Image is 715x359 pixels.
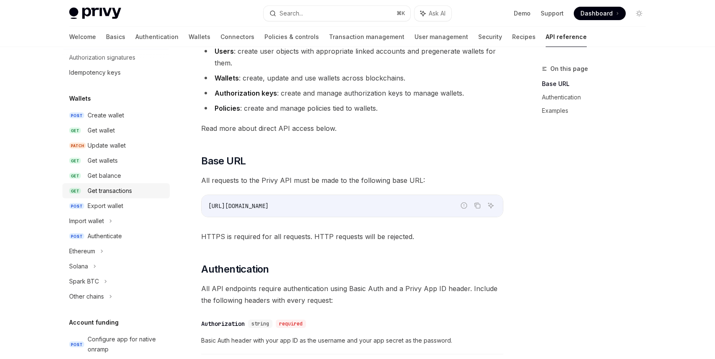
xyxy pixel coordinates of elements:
[69,216,104,226] div: Import wallet
[542,91,653,104] a: Authentication
[429,9,446,18] span: Ask AI
[550,64,588,74] span: On this page
[135,27,179,47] a: Authentication
[512,27,536,47] a: Recipes
[459,200,469,211] button: Report incorrect code
[69,112,84,119] span: POST
[201,122,503,134] span: Read more about direct API access below.
[189,27,210,47] a: Wallets
[201,72,503,84] li: : create, update and use wallets across blockchains.
[201,154,246,168] span: Base URL
[414,27,468,47] a: User management
[215,47,234,55] strong: Users
[201,263,269,276] span: Authentication
[201,174,503,186] span: All requests to the Privy API must be made to the following base URL:
[88,140,126,151] div: Update wallet
[69,276,99,286] div: Spark BTC
[396,10,405,17] span: ⌘ K
[546,27,587,47] a: API reference
[106,27,125,47] a: Basics
[472,200,483,211] button: Copy the contents from the code block
[69,317,119,328] h5: Account funding
[542,104,653,117] a: Examples
[62,108,170,123] a: POSTCreate wallet
[88,231,122,241] div: Authenticate
[201,231,503,242] span: HTTPS is required for all requests. HTTP requests will be rejected.
[69,94,91,104] h5: Wallets
[88,110,124,120] div: Create wallet
[88,171,121,181] div: Get balance
[478,27,502,47] a: Security
[69,127,81,134] span: GET
[62,332,170,357] a: POSTConfigure app for native onramp
[201,283,503,306] span: All API endpoints require authentication using Basic Auth and a Privy App ID header. Include the ...
[251,320,269,327] span: string
[201,102,503,114] li: : create and manage policies tied to wallets.
[220,27,254,47] a: Connectors
[215,74,239,82] strong: Wallets
[485,200,496,211] button: Ask AI
[201,45,503,69] li: : create user objects with appropriate linked accounts and pregenerate wallets for them.
[541,9,564,18] a: Support
[580,9,613,18] span: Dashboard
[514,9,531,18] a: Demo
[69,261,88,271] div: Solana
[215,89,277,97] strong: Authorization keys
[62,123,170,138] a: GETGet wallet
[574,7,626,20] a: Dashboard
[329,27,404,47] a: Transaction management
[264,27,319,47] a: Policies & controls
[69,68,121,78] div: Idempotency keys
[69,203,84,209] span: POST
[69,173,81,179] span: GET
[414,6,451,21] button: Ask AI
[69,246,95,256] div: Ethereum
[69,27,96,47] a: Welcome
[215,104,240,112] strong: Policies
[264,6,410,21] button: Search...⌘K
[69,291,104,302] div: Other chains
[208,202,269,210] span: [URL][DOMAIN_NAME]
[542,77,653,91] a: Base URL
[201,320,245,328] div: Authorization
[69,8,121,19] img: light logo
[62,183,170,198] a: GETGet transactions
[62,153,170,168] a: GETGet wallets
[62,65,170,80] a: Idempotency keys
[280,8,303,18] div: Search...
[62,198,170,213] a: POSTExport wallet
[276,320,306,328] div: required
[62,168,170,183] a: GETGet balance
[88,156,118,166] div: Get wallets
[88,201,123,211] div: Export wallet
[88,125,115,135] div: Get wallet
[632,7,646,20] button: Toggle dark mode
[62,138,170,153] a: PATCHUpdate wallet
[88,186,132,196] div: Get transactions
[69,188,81,194] span: GET
[69,233,84,239] span: POST
[69,143,86,149] span: PATCH
[62,229,170,244] a: POSTAuthenticate
[69,158,81,164] span: GET
[201,87,503,99] li: : create and manage authorization keys to manage wallets.
[88,334,165,354] div: Configure app for native onramp
[69,341,84,348] span: POST
[201,336,503,346] span: Basic Auth header with your app ID as the username and your app secret as the password.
